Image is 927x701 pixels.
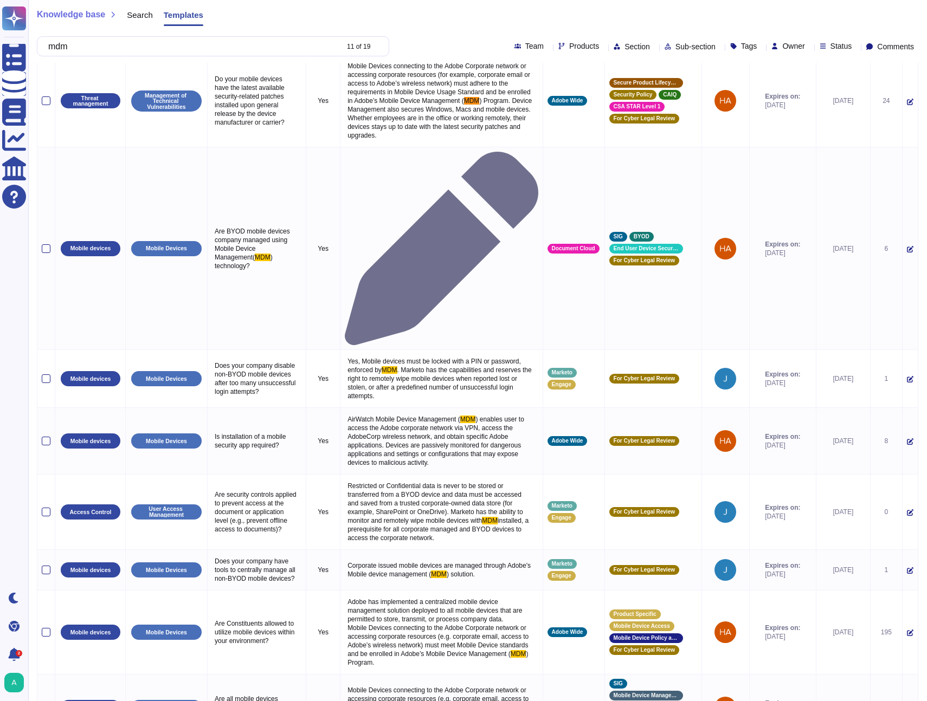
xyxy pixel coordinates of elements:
span: CSA STAR Level 1 [614,104,661,109]
p: Mobile devices [70,629,111,635]
span: Team [525,42,544,50]
span: Expires on: [765,240,800,249]
img: user [714,559,736,581]
p: Mobile Devices [146,438,187,444]
span: [DATE] [765,570,800,579]
p: Mobile Devices [146,245,187,251]
div: 24 [875,96,898,105]
span: [DATE] [765,632,800,641]
p: Management of Technical Vulnerabilities [135,93,198,110]
span: For Cyber Legal Review [614,258,675,263]
span: [DATE] [765,512,800,521]
span: SIG [614,681,623,686]
img: user [714,368,736,390]
p: Mobile devices [70,438,111,444]
span: For Cyber Legal Review [614,438,675,444]
span: Adobe Wide [552,98,583,103]
div: [DATE] [821,566,866,574]
div: [DATE] [821,437,866,445]
span: For Cyber Legal Review [614,567,675,573]
span: For Cyber Legal Review [614,116,675,121]
span: AirWatch Mobile Device Management ( [347,416,460,423]
span: Restricted or Confidential data is never to be stored or transferred from a BYOD device and data ... [347,482,525,524]
span: Expires on: [765,92,800,101]
span: MDM [482,517,498,524]
div: 1 [875,566,898,574]
div: 2 [16,650,22,657]
p: Are Constituents allowed to utilize mobile devices within your environment? [212,616,301,648]
span: MDM [464,97,480,105]
span: Yes, Mobile devices must be locked with a PIN or password, enforced by [347,358,523,374]
img: user [714,238,736,259]
span: Search [127,11,153,19]
div: 6 [875,244,898,253]
div: 1 [875,374,898,383]
span: Marketo [552,561,572,567]
span: Section [625,43,650,50]
span: MDM [511,650,526,658]
span: Owner [782,42,804,50]
span: Mobile Device Management [614,693,679,698]
span: Adobe Wide [552,438,583,444]
span: ) solution. [447,570,475,578]
span: ) Program. [347,650,530,666]
div: [DATE] [821,244,866,253]
input: Search by keywords [43,37,337,56]
p: Are security controls applied to prevent access at the document or application level (e.g., preve... [212,488,301,536]
p: Mobile Devices [146,376,187,382]
p: Does your company have tools to centrally manage all non-BYOD mobile devices? [212,554,301,586]
div: 8 [875,437,898,445]
span: Mobile Device Policy and Procedures [614,635,679,641]
div: [DATE] [821,374,866,383]
span: Products [569,42,599,50]
p: Yes [311,566,336,574]
p: Yes [311,96,336,105]
span: ) Program. Device Management also secures Windows, Macs and mobile devices. Whether employees are... [347,97,533,139]
span: [DATE] [765,441,800,450]
span: [DATE] [765,249,800,257]
div: [DATE] [821,508,866,516]
span: BYOD [634,234,649,239]
span: Corporate issued mobile devices are managed through Adobe's Mobile device management ( [347,562,532,578]
span: Product Specific [614,612,656,617]
span: For Cyber Legal Review [614,647,675,653]
span: Expires on: [765,624,800,632]
span: Expires on: [765,561,800,570]
span: Mobile Devices connecting to the Adobe Corporate network or accessing corporate resources (for ex... [347,62,532,105]
div: [DATE] [821,96,866,105]
div: 11 of 19 [347,43,370,50]
span: [DATE] [765,101,800,109]
span: Sub-section [675,43,716,50]
span: End User Device Security [614,246,679,251]
p: Yes [311,244,336,253]
p: Mobile devices [70,567,111,573]
span: Are BYOD mobile devices company managed using Mobile Device Management( [215,228,292,261]
span: Expires on: [765,432,800,441]
span: Adobe has implemented a centralized mobile device management solution deployed to all mobile devi... [347,598,530,658]
span: Secure Product Lifecycle Standard [614,80,679,86]
p: Mobile devices [70,376,111,382]
span: Engage [552,382,571,387]
span: MDM [255,254,271,261]
span: installed, a prerequisite for all corporate managed and BYOD devices to access the corporate netw... [347,517,530,542]
img: user [714,501,736,523]
p: User Access Management [135,506,198,517]
span: Tags [741,42,757,50]
span: Mobile Device Access [614,624,670,629]
span: ) enables user to access the Adobe corporate network via VPN, access the AdobeCorp wireless netwo... [347,416,526,466]
span: Document Cloud [552,246,595,251]
span: Expires on: [765,503,800,512]
span: Knowledge base [37,10,105,19]
span: Expires on: [765,370,800,379]
span: MDM [431,570,447,578]
p: Does your company disable non-BYOD mobile devices after too many unsuccessful login attempts? [212,359,301,399]
span: Adobe Wide [552,629,583,635]
span: SIG [614,234,623,239]
span: For Cyber Legal Review [614,376,675,381]
button: user [2,671,31,694]
span: CAIQ [663,92,677,98]
div: [DATE] [821,628,866,637]
span: Engage [552,573,571,579]
p: Yes [311,374,336,383]
span: MDM [382,366,397,374]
